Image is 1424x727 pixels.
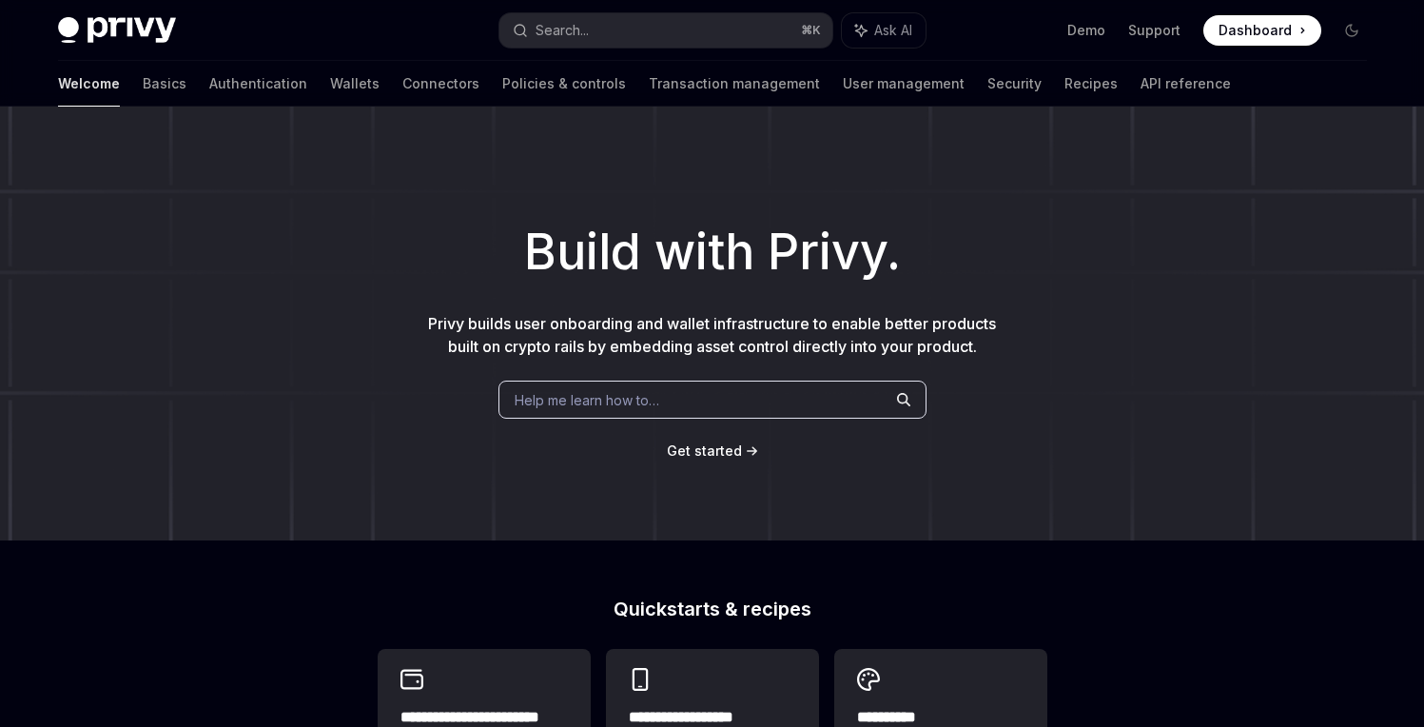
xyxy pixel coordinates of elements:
[515,390,659,410] span: Help me learn how to…
[502,61,626,107] a: Policies & controls
[536,19,589,42] div: Search...
[378,599,1047,619] h2: Quickstarts & recipes
[402,61,479,107] a: Connectors
[428,314,996,356] span: Privy builds user onboarding and wallet infrastructure to enable better products built on crypto ...
[1219,21,1292,40] span: Dashboard
[1067,21,1105,40] a: Demo
[1203,15,1321,46] a: Dashboard
[30,215,1394,289] h1: Build with Privy.
[801,23,821,38] span: ⌘ K
[843,61,965,107] a: User management
[842,13,926,48] button: Ask AI
[143,61,186,107] a: Basics
[987,61,1042,107] a: Security
[58,17,176,44] img: dark logo
[649,61,820,107] a: Transaction management
[1128,21,1180,40] a: Support
[1141,61,1231,107] a: API reference
[874,21,912,40] span: Ask AI
[667,442,742,461] a: Get started
[1336,15,1367,46] button: Toggle dark mode
[499,13,832,48] button: Search...⌘K
[667,442,742,459] span: Get started
[330,61,380,107] a: Wallets
[209,61,307,107] a: Authentication
[1064,61,1118,107] a: Recipes
[58,61,120,107] a: Welcome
